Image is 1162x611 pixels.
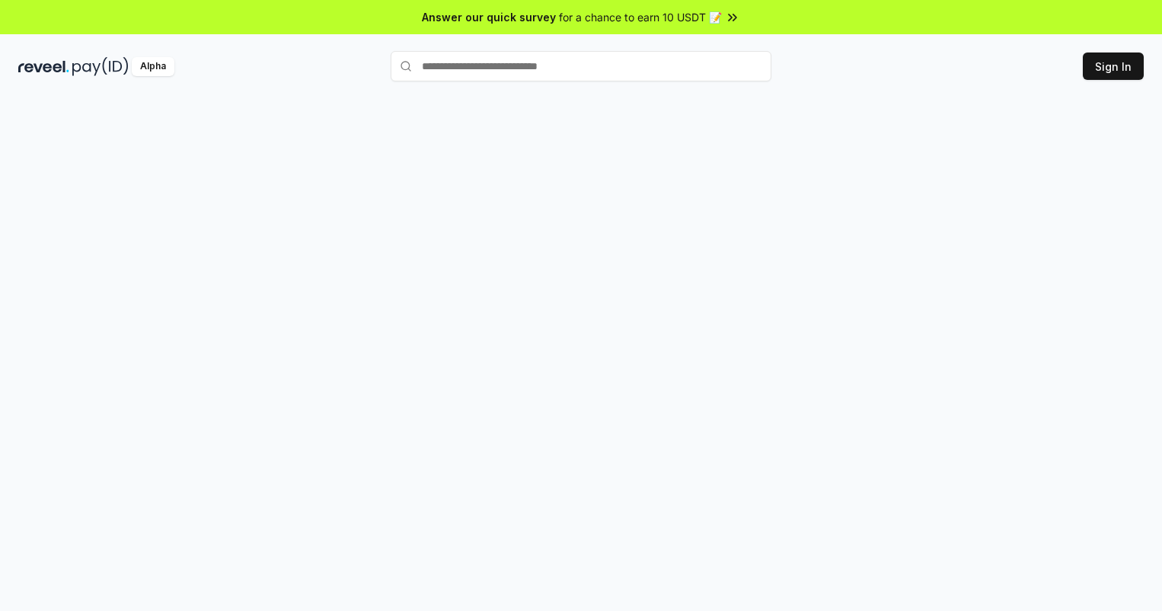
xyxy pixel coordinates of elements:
span: for a chance to earn 10 USDT 📝 [559,9,722,25]
img: reveel_dark [18,57,69,76]
button: Sign In [1083,53,1144,80]
div: Alpha [132,57,174,76]
img: pay_id [72,57,129,76]
span: Answer our quick survey [422,9,556,25]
